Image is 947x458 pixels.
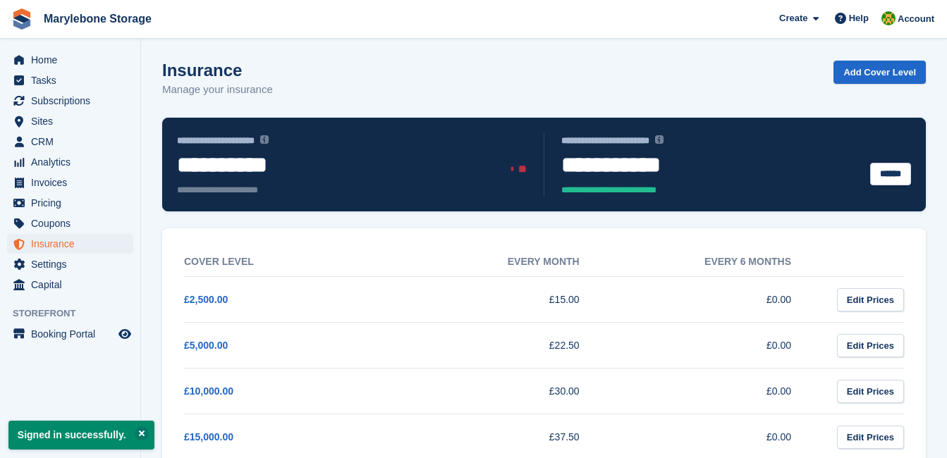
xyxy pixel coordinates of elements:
span: Analytics [31,152,116,172]
span: Pricing [31,193,116,213]
img: icon-info-grey-7440780725fd019a000dd9b08b2336e03edf1995a4989e88bcd33f0948082b44.svg [260,135,269,144]
a: menu [7,193,133,213]
a: menu [7,324,133,344]
span: Settings [31,254,116,274]
span: Home [31,50,116,70]
img: stora-icon-8386f47178a22dfd0bd8f6a31ec36ba5ce8667c1dd55bd0f319d3a0aa187defe.svg [11,8,32,30]
a: Edit Prices [837,380,904,403]
a: Add Cover Level [833,61,926,84]
span: Capital [31,275,116,295]
span: Account [898,12,934,26]
span: Subscriptions [31,91,116,111]
span: CRM [31,132,116,151]
h1: Insurance [162,61,273,80]
a: £2,500.00 [184,294,228,305]
a: menu [7,234,133,254]
td: £0.00 [608,277,819,323]
td: £15.00 [396,277,607,323]
p: Manage your insurance [162,82,273,98]
a: £15,000.00 [184,431,233,442]
th: Every month [396,247,607,277]
a: Edit Prices [837,334,904,357]
span: Tasks [31,70,116,90]
a: Edit Prices [837,426,904,449]
span: Invoices [31,173,116,192]
span: Storefront [13,307,140,321]
a: menu [7,213,133,233]
img: icon-info-grey-7440780725fd019a000dd9b08b2336e03edf1995a4989e88bcd33f0948082b44.svg [655,135,664,144]
th: Cover Level [184,247,396,277]
a: menu [7,111,133,131]
td: £30.00 [396,369,607,414]
a: Preview store [116,326,133,342]
span: Sites [31,111,116,131]
span: Help [849,11,869,25]
a: menu [7,132,133,151]
a: menu [7,152,133,172]
a: Marylebone Storage [38,7,157,30]
a: £5,000.00 [184,340,228,351]
a: £10,000.00 [184,385,233,397]
span: Insurance [31,234,116,254]
img: Ernesto Castro [881,11,896,25]
span: Create [779,11,807,25]
a: Edit Prices [837,288,904,311]
td: £22.50 [396,323,607,369]
span: Booking Portal [31,324,116,344]
a: menu [7,50,133,70]
a: menu [7,91,133,111]
a: menu [7,254,133,274]
span: Coupons [31,213,116,233]
a: menu [7,173,133,192]
a: menu [7,275,133,295]
td: £0.00 [608,323,819,369]
th: Every 6 months [608,247,819,277]
a: menu [7,70,133,90]
p: Signed in successfully. [8,421,154,450]
td: £0.00 [608,369,819,414]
